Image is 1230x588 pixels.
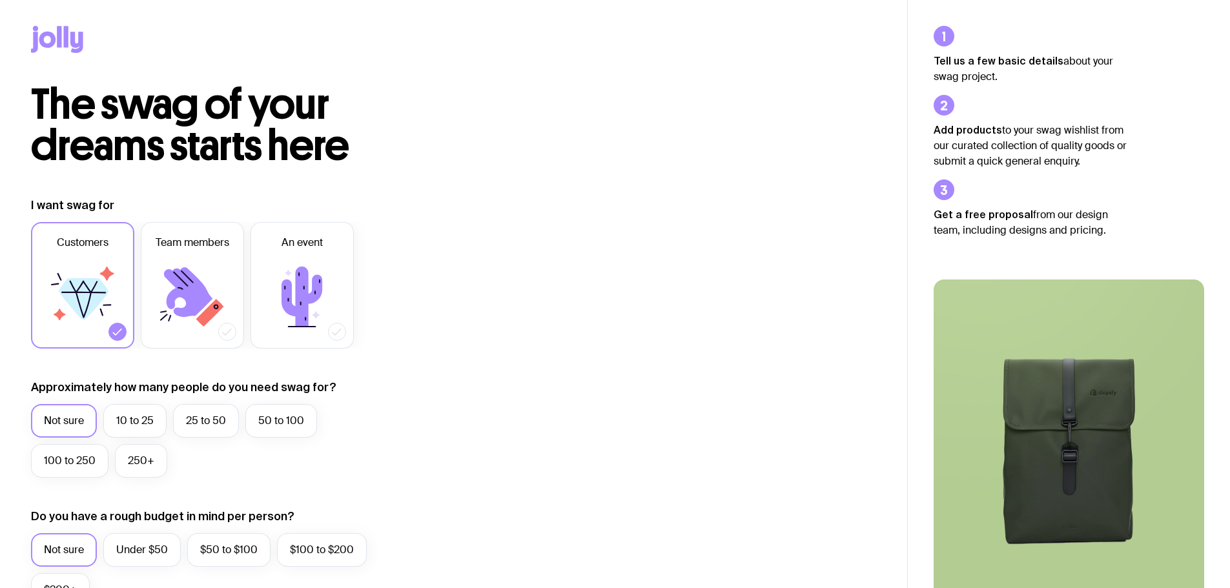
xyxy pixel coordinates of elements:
[156,235,229,250] span: Team members
[934,124,1002,136] strong: Add products
[282,235,323,250] span: An event
[934,208,1033,220] strong: Get a free proposal
[173,404,239,438] label: 25 to 50
[31,444,108,478] label: 100 to 250
[31,79,349,171] span: The swag of your dreams starts here
[245,404,317,438] label: 50 to 100
[31,198,114,213] label: I want swag for
[31,404,97,438] label: Not sure
[115,444,167,478] label: 250+
[934,53,1127,85] p: about your swag project.
[31,380,336,395] label: Approximately how many people do you need swag for?
[934,55,1063,66] strong: Tell us a few basic details
[103,533,181,567] label: Under $50
[57,235,108,250] span: Customers
[187,533,271,567] label: $50 to $100
[934,207,1127,238] p: from our design team, including designs and pricing.
[934,122,1127,169] p: to your swag wishlist from our curated collection of quality goods or submit a quick general enqu...
[277,533,367,567] label: $100 to $200
[31,533,97,567] label: Not sure
[31,509,294,524] label: Do you have a rough budget in mind per person?
[103,404,167,438] label: 10 to 25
